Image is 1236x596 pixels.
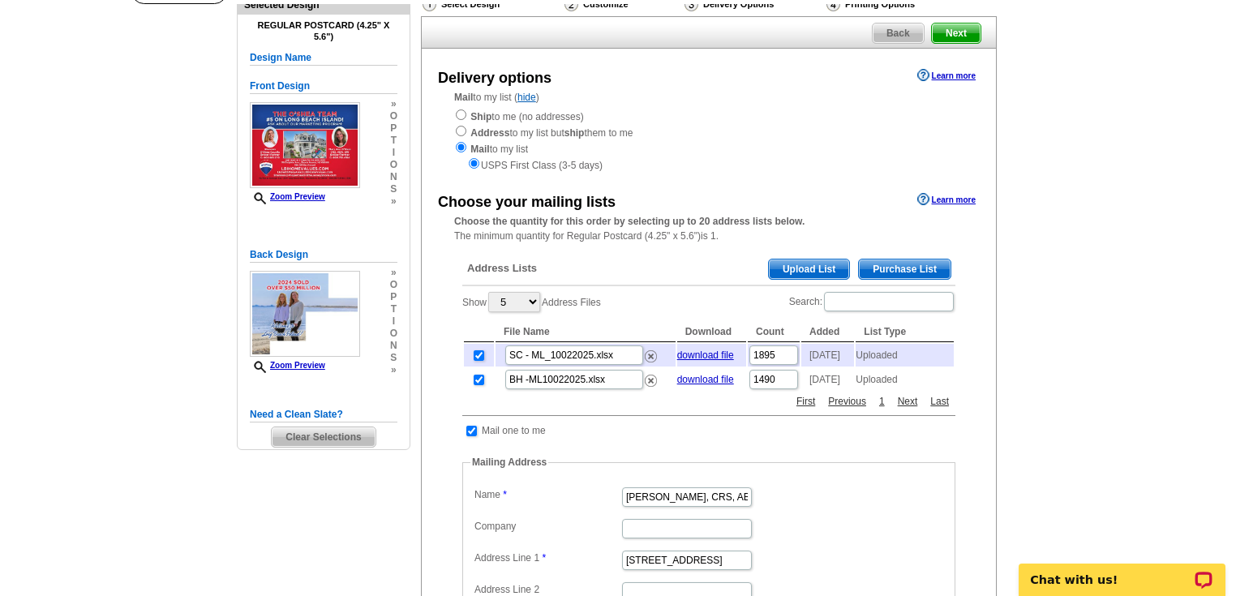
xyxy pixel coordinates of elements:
[872,23,925,44] a: Back
[769,259,849,279] span: Upload List
[801,344,854,367] td: [DATE]
[488,292,540,312] select: ShowAddress Files
[422,214,996,243] div: The minimum quantity for Regular Postcard (4.25" x 5.6")is 1.
[250,20,397,41] h4: Regular Postcard (4.25" x 5.6")
[645,347,657,358] a: Remove this list
[462,290,601,314] label: Show Address Files
[250,361,325,370] a: Zoom Preview
[517,92,536,103] a: hide
[564,127,585,139] strong: ship
[250,192,325,201] a: Zoom Preview
[390,122,397,135] span: p
[917,69,976,82] a: Learn more
[470,144,489,155] strong: Mail
[390,364,397,376] span: »
[250,247,397,263] h5: Back Design
[390,135,397,147] span: t
[917,193,976,206] a: Learn more
[677,374,734,385] a: download file
[390,159,397,171] span: o
[250,271,360,357] img: small-thumb.jpg
[873,24,924,43] span: Back
[875,394,889,409] a: 1
[390,267,397,279] span: »
[390,303,397,315] span: t
[454,157,963,173] div: USPS First Class (3-5 days)
[645,375,657,387] img: delete.png
[438,67,551,89] div: Delivery options
[250,407,397,422] h5: Need a Clean Slate?
[792,394,819,409] a: First
[894,394,922,409] a: Next
[801,368,854,391] td: [DATE]
[677,322,746,342] th: Download
[438,191,616,213] div: Choose your mailing lists
[932,24,981,43] span: Next
[474,551,620,565] label: Address Line 1
[250,50,397,66] h5: Design Name
[474,487,620,502] label: Name
[801,322,854,342] th: Added
[390,171,397,183] span: n
[824,394,870,409] a: Previous
[470,111,491,122] strong: Ship
[390,110,397,122] span: o
[645,371,657,383] a: Remove this list
[481,422,547,439] td: Mail one to me
[677,349,734,361] a: download file
[390,147,397,159] span: i
[859,259,951,279] span: Purchase List
[926,394,953,409] a: Last
[454,108,963,173] div: to me (no addresses) to my list but them to me to my list
[824,292,954,311] input: Search:
[454,216,805,227] strong: Choose the quantity for this order by selecting up to 20 address lists below.
[748,322,800,342] th: Count
[474,519,620,534] label: Company
[470,455,548,470] legend: Mailing Address
[856,368,954,391] td: Uploaded
[454,92,473,103] strong: Mail
[856,344,954,367] td: Uploaded
[272,427,375,447] span: Clear Selections
[390,352,397,364] span: s
[856,322,954,342] th: List Type
[390,291,397,303] span: p
[250,102,360,188] img: small-thumb.jpg
[422,90,996,173] div: to my list ( )
[390,315,397,328] span: i
[390,328,397,340] span: o
[390,98,397,110] span: »
[467,261,537,276] span: Address Lists
[390,195,397,208] span: »
[789,290,955,313] label: Search:
[1008,545,1236,596] iframe: LiveChat chat widget
[390,279,397,291] span: o
[250,79,397,94] h5: Front Design
[390,183,397,195] span: s
[470,127,509,139] strong: Address
[645,350,657,362] img: delete.png
[390,340,397,352] span: n
[496,322,676,342] th: File Name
